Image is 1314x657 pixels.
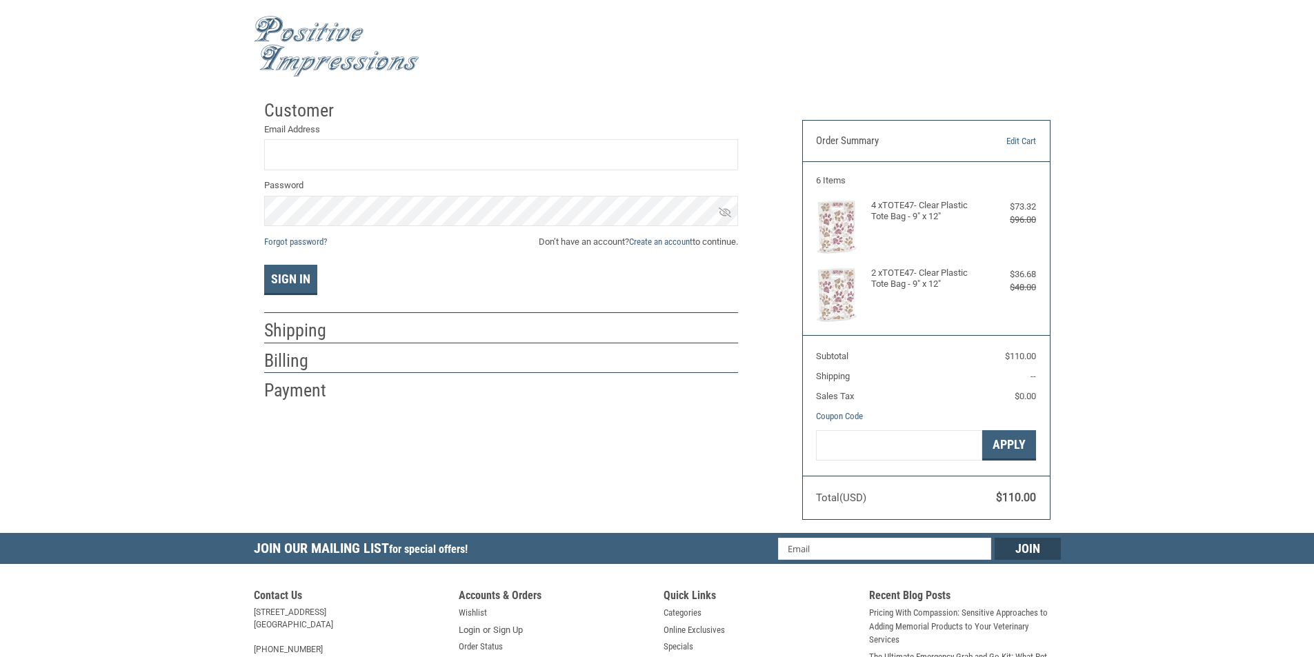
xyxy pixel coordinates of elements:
[539,235,738,249] span: Don’t have an account? to continue.
[816,430,982,461] input: Gift Certificate or Coupon Code
[389,543,468,556] span: for special offers!
[871,267,978,290] h4: 2 x TOTE47- Clear Plastic Tote Bag - 9" x 12"
[981,213,1036,227] div: $96.00
[966,134,1036,148] a: Edit Cart
[264,265,317,295] button: Sign In
[1015,391,1036,401] span: $0.00
[664,606,701,620] a: Categories
[816,371,850,381] span: Shipping
[459,589,650,606] h5: Accounts & Orders
[264,179,738,192] label: Password
[816,492,866,504] span: Total (USD)
[664,589,855,606] h5: Quick Links
[264,123,738,137] label: Email Address
[869,606,1061,647] a: Pricing With Compassion: Sensitive Approaches to Adding Memorial Products to Your Veterinary Serv...
[254,589,446,606] h5: Contact Us
[475,623,499,637] span: or
[459,623,480,637] a: Login
[264,236,327,247] a: Forgot password?
[1031,371,1036,381] span: --
[254,606,446,656] address: [STREET_ADDRESS] [GEOGRAPHIC_DATA] [PHONE_NUMBER]
[995,538,1061,560] input: Join
[981,200,1036,214] div: $73.32
[816,134,966,148] h3: Order Summary
[778,538,991,560] input: Email
[816,351,848,361] span: Subtotal
[264,379,345,402] h2: Payment
[871,200,978,223] h4: 4 x TOTE47- Clear Plastic Tote Bag - 9" x 12"
[254,16,419,77] img: Positive Impressions
[664,640,693,654] a: Specials
[869,589,1061,606] h5: Recent Blog Posts
[254,533,475,568] h5: Join Our Mailing List
[816,411,863,421] a: Coupon Code
[264,350,345,372] h2: Billing
[982,430,1036,461] button: Apply
[629,236,693,247] a: Create an account
[996,491,1036,504] span: $110.00
[816,175,1036,186] h3: 6 Items
[493,623,523,637] a: Sign Up
[1005,351,1036,361] span: $110.00
[459,640,503,654] a: Order Status
[459,606,487,620] a: Wishlist
[664,623,725,637] a: Online Exclusives
[981,267,1036,281] div: $36.68
[981,281,1036,294] div: $48.00
[264,319,345,342] h2: Shipping
[264,99,345,122] h2: Customer
[816,391,854,401] span: Sales Tax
